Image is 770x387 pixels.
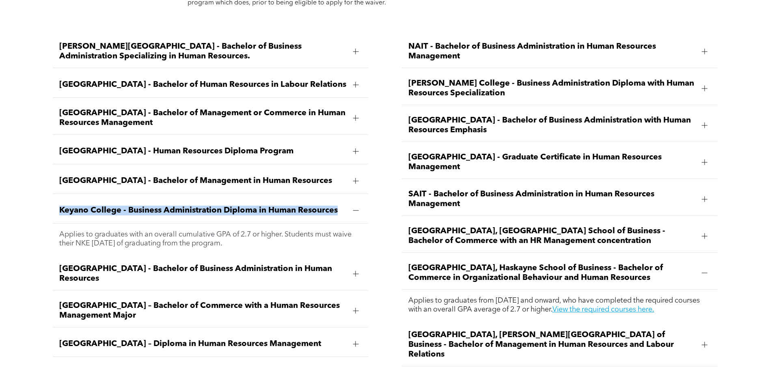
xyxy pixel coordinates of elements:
[408,116,696,135] span: [GEOGRAPHIC_DATA] - Bachelor of Business Administration with Human Resources Emphasis
[59,108,347,128] span: [GEOGRAPHIC_DATA] - Bachelor of Management or Commerce in Human Resources Management
[59,206,347,215] span: Keyano College - Business Administration Diploma in Human Resources
[408,153,696,172] span: [GEOGRAPHIC_DATA] - Graduate Certificate in Human Resources Management
[408,297,700,313] span: Applies to graduates from [DATE] and onward, who have completed the required courses with an over...
[59,339,347,349] span: [GEOGRAPHIC_DATA] – Diploma in Human Resources Management
[59,301,347,320] span: [GEOGRAPHIC_DATA] – Bachelor of Commerce with a Human Resources Management Major
[408,189,696,209] span: SAIT - Bachelor of Business Administration in Human Resources Management
[552,306,654,313] a: View the required courses here.
[408,79,696,98] span: [PERSON_NAME] College - Business Administration Diploma with Human Resources Specialization
[59,146,347,156] span: [GEOGRAPHIC_DATA] - Human Resources Diploma Program
[59,42,347,61] span: [PERSON_NAME][GEOGRAPHIC_DATA] - Bachelor of Business Administration Specializing in Human Resour...
[408,226,696,246] span: [GEOGRAPHIC_DATA], [GEOGRAPHIC_DATA] School of Business - Bachelor of Commerce with an HR Managem...
[408,263,696,283] span: [GEOGRAPHIC_DATA], Haskayne School of Business - Bachelor of Commerce in Organizational Behaviour...
[408,330,696,359] span: [GEOGRAPHIC_DATA], [PERSON_NAME][GEOGRAPHIC_DATA] of Business - Bachelor of Management in Human R...
[59,176,347,186] span: [GEOGRAPHIC_DATA] - Bachelor of Management in Human Resources
[59,230,362,248] p: Applies to graduates with an overall cumulative GPA of 2.7 or higher. Students must waive their N...
[59,80,347,90] span: [GEOGRAPHIC_DATA] - Bachelor of Human Resources in Labour Relations
[59,264,347,284] span: [GEOGRAPHIC_DATA] - Bachelor of Business Administration in Human Resources
[408,42,696,61] span: NAIT - Bachelor of Business Administration in Human Resources Management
